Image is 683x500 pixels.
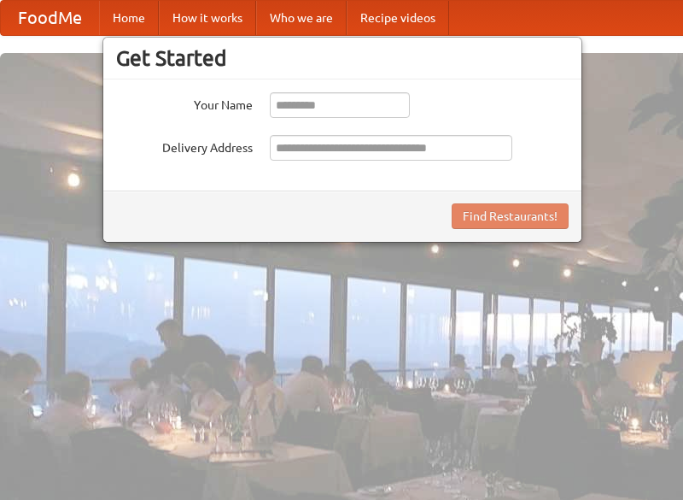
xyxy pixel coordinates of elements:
a: How it works [159,1,256,35]
label: Delivery Address [116,135,253,156]
h3: Get Started [116,45,569,71]
a: Recipe videos [347,1,449,35]
label: Your Name [116,92,253,114]
a: Who we are [256,1,347,35]
a: Home [99,1,159,35]
a: FoodMe [1,1,99,35]
button: Find Restaurants! [452,203,569,229]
